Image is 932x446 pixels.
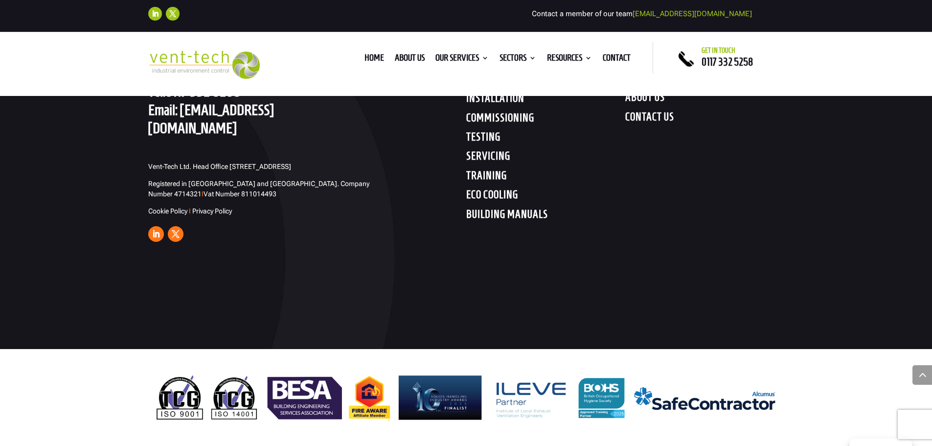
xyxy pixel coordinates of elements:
[603,54,631,65] a: Contact
[192,207,232,215] a: Privacy Policy
[625,110,784,128] h4: CONTACT US
[702,56,753,68] a: 0117 332 5258
[166,7,180,21] a: Follow on X
[148,369,784,427] img: Email footer Apr 25
[395,54,425,65] a: About us
[364,54,384,65] a: Home
[702,47,735,54] span: Get in touch
[466,169,625,187] h4: TRAINING
[466,92,625,109] h4: INSTALLATION
[148,163,291,170] span: Vent-Tech Ltd. Head Office [STREET_ADDRESS]
[168,226,183,242] a: Follow on X
[148,226,164,242] a: Follow on LinkedIn
[148,7,162,21] a: Follow on LinkedIn
[500,54,536,65] a: Sectors
[466,149,625,167] h4: SERVICING
[532,9,752,18] span: Contact a member of our team
[466,188,625,206] h4: ECO COOLING
[466,130,625,148] h4: TESTING
[189,207,191,215] span: I
[202,190,204,198] span: I
[547,54,592,65] a: Resources
[148,207,187,215] a: Cookie Policy
[633,9,752,18] a: [EMAIL_ADDRESS][DOMAIN_NAME]
[148,101,274,136] a: [EMAIL_ADDRESS][DOMAIN_NAME]
[148,101,178,118] span: Email:
[466,208,625,225] h4: BUILDING MANUALS
[435,54,489,65] a: Our Services
[466,111,625,129] h4: COMMISSIONING
[148,180,369,198] span: Registered in [GEOGRAPHIC_DATA] and [GEOGRAPHIC_DATA]. Company Number 4714321 Vat Number 811014493
[148,50,260,79] img: 2023-09-27T08_35_16.549ZVENT-TECH---Clear-background
[625,91,784,108] h4: ABOUT US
